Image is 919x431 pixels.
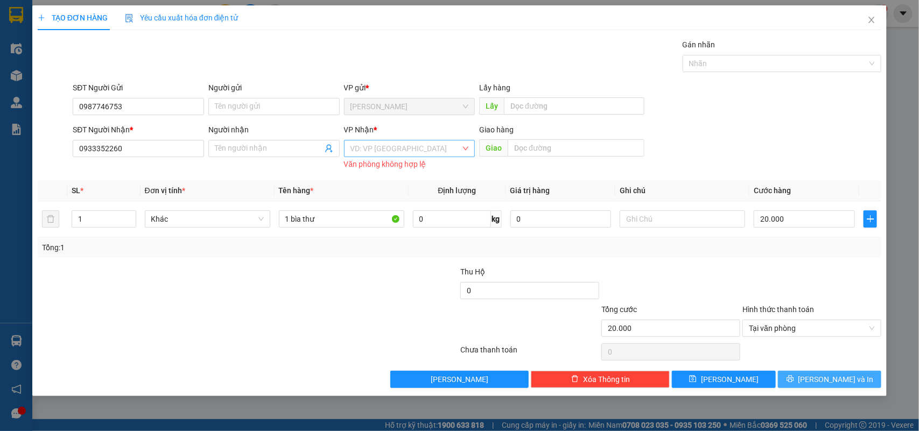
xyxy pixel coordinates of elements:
[38,13,108,22] span: TẠO ĐƠN HÀNG
[683,40,715,49] label: Gán nhãn
[742,305,814,314] label: Hình thức thanh toán
[350,98,469,115] span: VP Phan Thiết
[583,373,630,385] span: Xóa Thông tin
[479,139,508,157] span: Giao
[754,186,791,195] span: Cước hàng
[479,83,510,92] span: Lấy hàng
[867,16,876,24] span: close
[504,97,644,115] input: Dọc đường
[864,215,876,223] span: plus
[42,242,355,253] div: Tổng: 1
[208,124,340,136] div: Người nhận
[279,210,404,228] input: VD: Bàn, Ghế
[208,82,340,94] div: Người gửi
[344,158,475,171] div: Văn phòng không hợp lệ
[460,344,601,363] div: Chưa thanh toán
[344,125,374,134] span: VP Nhận
[438,186,476,195] span: Định lượng
[73,124,204,136] div: SĐT Người Nhận
[72,186,80,195] span: SL
[431,373,488,385] span: [PERSON_NAME]
[672,371,775,388] button: save[PERSON_NAME]
[325,144,333,153] span: user-add
[38,14,45,22] span: plus
[787,375,794,384] span: printer
[460,267,485,276] span: Thu Hộ
[125,14,134,23] img: icon
[508,139,644,157] input: Dọc đường
[701,373,759,385] span: [PERSON_NAME]
[620,210,745,228] input: Ghi Chú
[857,5,887,36] button: Close
[864,210,877,228] button: plus
[390,371,529,388] button: [PERSON_NAME]
[601,305,637,314] span: Tổng cước
[279,186,314,195] span: Tên hàng
[798,373,874,385] span: [PERSON_NAME] và In
[571,375,579,384] span: delete
[689,375,697,384] span: save
[749,320,875,336] span: Tại văn phòng
[125,13,238,22] span: Yêu cầu xuất hóa đơn điện tử
[491,210,502,228] span: kg
[615,180,749,201] th: Ghi chú
[510,186,550,195] span: Giá trị hàng
[778,371,881,388] button: printer[PERSON_NAME] và In
[479,97,504,115] span: Lấy
[73,82,204,94] div: SĐT Người Gửi
[42,210,59,228] button: delete
[510,210,612,228] input: 0
[145,186,185,195] span: Đơn vị tính
[151,211,264,227] span: Khác
[479,125,514,134] span: Giao hàng
[531,371,670,388] button: deleteXóa Thông tin
[344,82,475,94] div: VP gửi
